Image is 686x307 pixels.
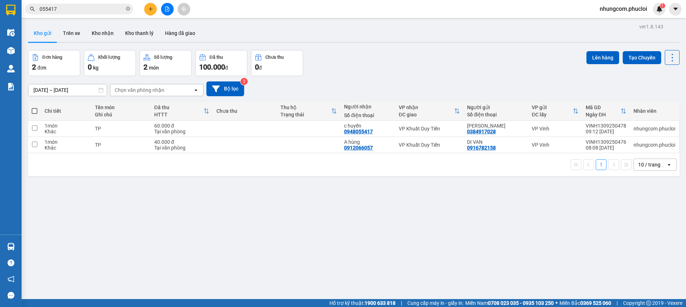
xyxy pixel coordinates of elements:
[30,6,35,12] span: search
[178,3,190,15] button: aim
[32,63,36,71] span: 2
[365,300,395,306] strong: 1900 633 818
[329,299,395,307] span: Hỗ trợ kỹ thuật:
[255,63,259,71] span: 0
[28,25,57,42] button: Kho gửi
[586,112,621,117] div: Ngày ĐH
[148,6,153,12] span: plus
[594,4,653,13] span: nhungcom.phucloi
[265,55,284,60] div: Chưa thu
[37,65,46,71] span: đơn
[115,86,164,94] div: Chọn văn phòng nhận
[586,51,619,64] button: Lên hàng
[95,142,147,148] div: TP
[638,161,660,168] div: 10 / trang
[401,299,402,307] span: |
[555,302,558,304] span: ⚪️
[407,299,463,307] span: Cung cấp máy in - giấy in:
[344,145,373,151] div: 0912066057
[7,47,15,54] img: warehouse-icon
[7,83,15,90] img: solution-icon
[8,259,14,266] span: question-circle
[586,129,626,134] div: 09:12 [DATE]
[344,112,392,118] div: Số điện thoại
[467,139,525,145] div: DI VAN
[154,123,209,129] div: 60.000 đ
[57,25,86,42] button: Trên xe
[399,142,460,148] div: VP Khuất Duy Tiến
[161,3,174,15] button: file-add
[8,276,14,282] span: notification
[159,25,201,42] button: Hàng đã giao
[280,112,331,117] div: Trạng thái
[45,139,88,145] div: 1 món
[95,112,147,117] div: Ghi chú
[586,145,626,151] div: 08:08 [DATE]
[467,145,496,151] div: 0916782158
[45,129,88,134] div: Khác
[7,243,15,250] img: warehouse-icon
[344,123,392,129] div: c huyền
[210,55,223,60] div: Đã thu
[582,102,630,121] th: Toggle SortBy
[98,55,120,60] div: Khối lượng
[617,299,618,307] span: |
[465,299,554,307] span: Miền Nam
[586,104,621,110] div: Mã GD
[93,65,99,71] span: kg
[45,145,88,151] div: Khác
[634,126,675,132] div: nhungcom.phucloi
[154,129,209,134] div: Tại văn phòng
[154,55,172,60] div: Số lượng
[672,6,679,12] span: caret-down
[586,123,626,129] div: VINH1309250478
[661,3,664,8] span: 1
[669,3,682,15] button: caret-down
[528,102,582,121] th: Toggle SortBy
[119,25,159,42] button: Kho thanh lý
[181,6,186,12] span: aim
[399,104,454,110] div: VP nhận
[656,6,663,12] img: icon-new-feature
[149,65,159,71] span: món
[488,300,554,306] strong: 0708 023 035 - 0935 103 250
[45,123,88,129] div: 1 món
[86,25,119,42] button: Kho nhận
[280,104,331,110] div: Thu hộ
[151,102,213,121] th: Toggle SortBy
[154,145,209,151] div: Tại văn phòng
[193,87,199,93] svg: open
[241,78,248,85] sup: 2
[639,23,663,31] div: ver 1.8.143
[206,81,244,96] button: Bộ lọc
[399,126,460,132] div: VP Khuất Duy Tiến
[88,63,92,71] span: 0
[596,159,607,170] button: 1
[165,6,170,12] span: file-add
[216,108,273,114] div: Chưa thu
[154,104,203,110] div: Đã thu
[143,63,147,71] span: 2
[467,112,525,117] div: Số điện thoại
[660,3,665,8] sup: 1
[95,126,147,132] div: TP
[251,50,303,76] button: Chưa thu0đ
[259,65,262,71] span: đ
[28,50,80,76] button: Đơn hàng2đơn
[467,129,496,134] div: 0384917028
[344,139,392,145] div: A hùng
[532,112,573,117] div: ĐC lấy
[666,162,672,168] svg: open
[45,108,88,114] div: Chi tiết
[277,102,340,121] th: Toggle SortBy
[95,104,147,110] div: Tên món
[28,84,107,96] input: Select a date range.
[399,112,454,117] div: ĐC giao
[126,6,130,13] span: close-circle
[84,50,136,76] button: Khối lượng0kg
[8,292,14,299] span: message
[225,65,228,71] span: đ
[344,104,392,110] div: Người nhận
[7,65,15,72] img: warehouse-icon
[154,139,209,145] div: 40.000 đ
